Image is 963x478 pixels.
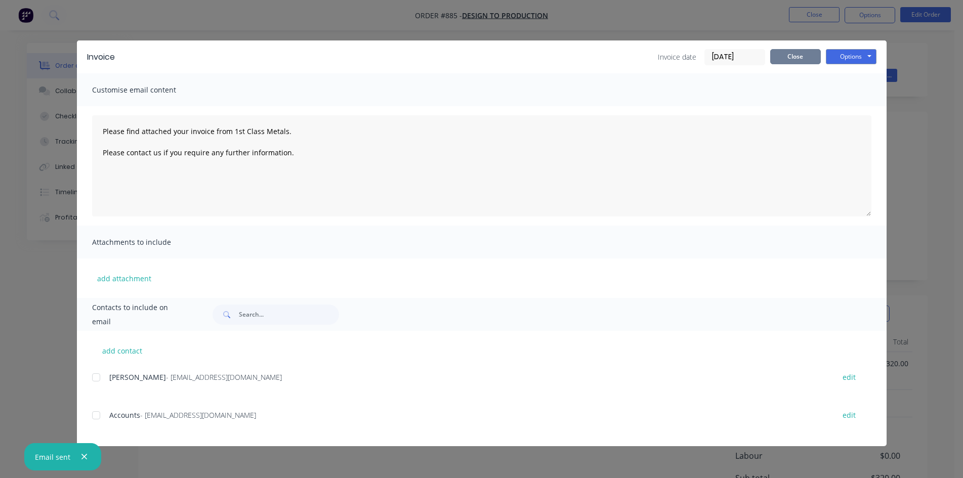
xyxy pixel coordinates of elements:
input: Search... [239,305,339,325]
div: Email sent [35,452,70,462]
span: - [EMAIL_ADDRESS][DOMAIN_NAME] [166,372,282,382]
button: add attachment [92,271,156,286]
textarea: Please find attached your invoice from 1st Class Metals. Please contact us if you require any fur... [92,115,871,216]
span: [PERSON_NAME] [109,372,166,382]
span: Customise email content [92,83,203,97]
button: edit [836,370,862,384]
button: Options [826,49,876,64]
span: Invoice date [658,52,696,62]
button: add contact [92,343,153,358]
div: Invoice [87,51,115,63]
span: Contacts to include on email [92,300,188,329]
button: Close [770,49,821,64]
span: - [EMAIL_ADDRESS][DOMAIN_NAME] [140,410,256,420]
span: Accounts [109,410,140,420]
button: edit [836,408,862,422]
span: Attachments to include [92,235,203,249]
